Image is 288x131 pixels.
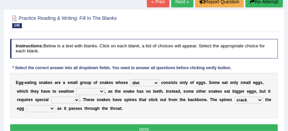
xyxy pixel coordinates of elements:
b: b [197,97,200,102]
b: u [92,106,95,111]
b: i [23,89,24,94]
b: e [217,80,220,85]
b: i [152,97,153,102]
b: s [124,80,126,85]
b: k [130,89,132,94]
b: c [42,97,44,102]
b: Instructions: [16,43,43,48]
b: i [30,80,31,85]
h4: Below is a text with blanks. Click on each blank, a list of choices will appear. Select the appro... [10,39,278,58]
b: s [260,80,263,85]
b: o [94,80,96,85]
b: m [214,80,218,85]
b: h [20,89,22,94]
b: a [102,97,104,102]
b: f [96,80,97,85]
b: a [45,97,48,102]
b: a [71,106,74,111]
b: h [32,89,34,94]
b: w [115,80,119,85]
b: t [269,89,270,94]
b: a [63,80,65,85]
b: t [102,106,103,111]
b: r [205,89,206,94]
b: c [24,89,26,94]
b: t [227,80,228,85]
b: r [114,106,116,111]
b: g [252,89,254,94]
b: e [34,89,37,94]
b: c [153,97,156,102]
b: i [268,89,269,94]
b: s [141,89,144,94]
b: l [76,80,77,85]
b: t [115,89,116,94]
b: l [235,80,236,85]
b: s [203,80,206,85]
b: t [265,97,267,102]
b: h [137,89,139,94]
b: a [73,80,76,85]
b: a [128,89,130,94]
b: o [160,97,162,102]
b: o [68,89,71,94]
b: e [25,80,27,85]
b: g [236,89,238,94]
b: g [80,80,82,85]
b: y [36,89,39,94]
b: g [34,80,36,85]
b: t [145,97,147,102]
b: e [269,97,271,102]
b: o [84,80,86,85]
b: n [99,97,101,102]
b: h [103,106,106,111]
b: n [225,97,228,102]
b: n [167,89,169,94]
b: b [232,89,235,94]
b: e [205,97,207,102]
b: k [104,97,106,102]
b: h [86,106,88,111]
b: s [169,89,172,94]
b: u [162,97,165,102]
b: s [39,80,41,85]
b: S [209,80,212,85]
b: e [106,106,108,111]
b: n [182,80,184,85]
b: e [132,97,135,102]
b: e [196,80,199,85]
b: n [166,80,168,85]
b: , [262,80,263,85]
b: a [213,89,215,94]
b: r [27,97,28,102]
b: s [241,80,243,85]
b: g [255,80,258,85]
b: s [168,80,171,85]
b: p [69,106,71,111]
b: y [186,80,188,85]
b: k [215,89,218,94]
b: e [183,97,186,102]
b: s [68,80,70,85]
b: o [54,89,56,94]
b: m [70,80,73,85]
b: w [61,89,64,94]
b: s [50,80,53,85]
b: w [17,89,20,94]
b: e [106,97,108,102]
b: s [76,106,78,111]
b: d [178,89,180,94]
b: h [85,97,88,102]
b: t [264,89,266,94]
b: e [17,106,19,111]
b: s [100,80,102,85]
b: t [84,106,86,111]
b: h [41,89,44,94]
b: n [146,89,148,94]
b: o [163,80,166,85]
b: e [173,89,176,94]
b: t [199,89,200,94]
b: a [27,80,29,85]
b: g [21,80,23,85]
div: * Select the correct answer into all dropdown fields. You need to answer all questions before cli... [10,65,234,72]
